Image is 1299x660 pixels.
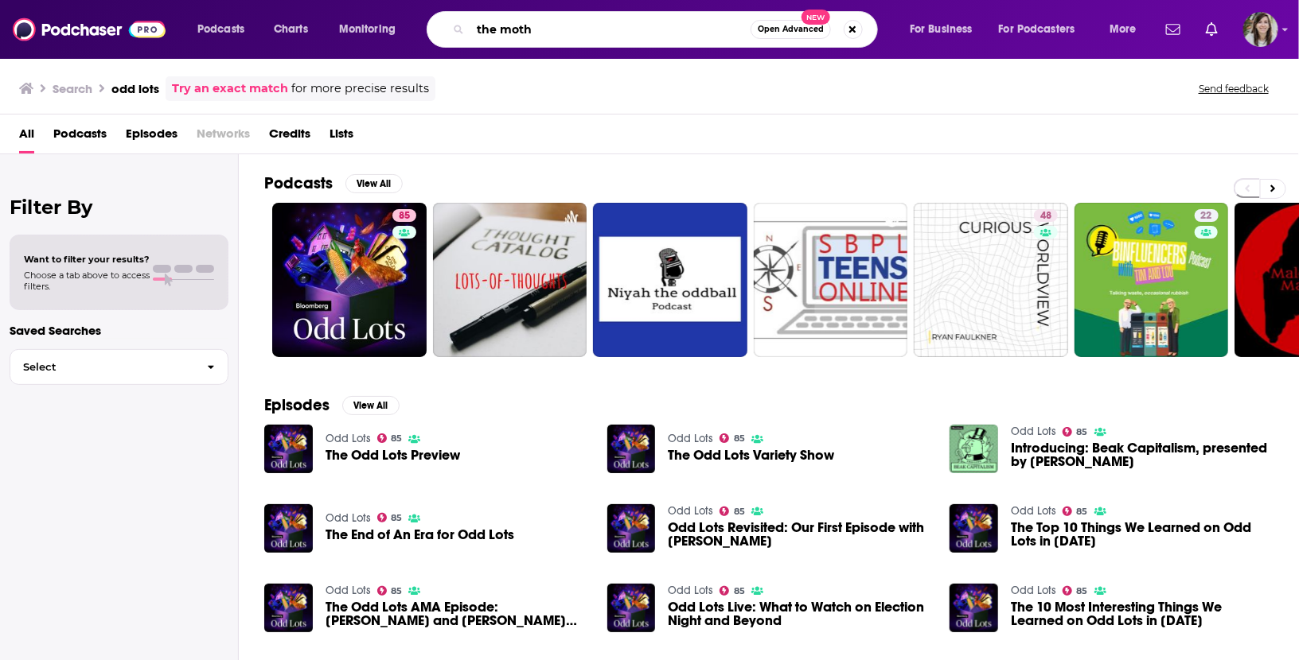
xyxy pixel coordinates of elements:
[19,121,34,153] a: All
[264,173,333,193] h2: Podcasts
[1160,16,1187,43] a: Show notifications dropdown
[326,448,460,462] a: The Odd Lots Preview
[13,14,166,45] img: Podchaser - Follow, Share and Rate Podcasts
[326,600,588,627] a: The Odd Lots AMA Episode: Tracy and Joe Answer Listener Questions
[1098,17,1157,42] button: open menu
[326,600,588,627] span: The Odd Lots AMA Episode: [PERSON_NAME] and [PERSON_NAME] Listener Questions
[330,121,353,153] a: Lists
[24,254,150,265] span: Want to filter your results?
[1011,521,1274,548] span: The Top 10 Things We Learned on Odd Lots in [DATE]
[326,511,371,525] a: Odd Lots
[950,425,998,473] img: Introducing: Beak Capitalism, presented by Odd Lots
[668,600,930,627] a: Odd Lots Live: What to Watch on Election Night and Beyond
[1195,209,1219,222] a: 22
[1034,209,1058,222] a: 48
[53,121,107,153] a: Podcasts
[1110,18,1137,41] span: More
[264,584,313,632] img: The Odd Lots AMA Episode: Tracy and Joe Answer Listener Questions
[186,17,265,42] button: open menu
[269,121,310,153] a: Credits
[1011,600,1274,627] span: The 10 Most Interesting Things We Learned on Odd Lots in [DATE]
[470,17,751,42] input: Search podcasts, credits, & more...
[1243,12,1278,47] img: User Profile
[10,362,194,372] span: Select
[328,17,416,42] button: open menu
[24,270,150,292] span: Choose a tab above to access filters.
[264,425,313,473] img: The Odd Lots Preview
[1077,429,1088,436] span: 85
[126,121,177,153] a: Episodes
[264,504,313,553] img: The End of An Era for Odd Lots
[1011,425,1056,438] a: Odd Lots
[751,20,831,39] button: Open AdvancedNew
[326,528,514,542] a: The End of An Era for Odd Lots
[272,203,427,357] a: 85
[1201,208,1212,224] span: 22
[1011,504,1056,518] a: Odd Lots
[377,433,403,443] a: 85
[758,25,824,33] span: Open Advanced
[720,507,745,516] a: 85
[802,10,830,25] span: New
[668,584,713,597] a: Odd Lots
[392,209,416,222] a: 85
[950,504,998,553] img: The Top 10 Things We Learned on Odd Lots in 2023
[1243,12,1278,47] span: Logged in as devinandrade
[10,196,228,219] h2: Filter By
[989,17,1098,42] button: open menu
[1040,208,1051,224] span: 48
[607,425,656,473] a: The Odd Lots Variety Show
[607,504,656,553] img: Odd Lots Revisited: Our First Episode with Tom Keene
[10,349,228,385] button: Select
[264,395,330,415] h2: Episodes
[1200,16,1224,43] a: Show notifications dropdown
[668,448,834,462] a: The Odd Lots Variety Show
[1243,12,1278,47] button: Show profile menu
[899,17,993,42] button: open menu
[264,395,400,415] a: EpisodesView All
[734,435,745,442] span: 85
[377,513,403,522] a: 85
[326,432,371,445] a: Odd Lots
[1077,588,1088,595] span: 85
[391,514,402,522] span: 85
[442,11,893,48] div: Search podcasts, credits, & more...
[914,203,1068,357] a: 48
[1063,586,1088,596] a: 85
[607,584,656,632] a: Odd Lots Live: What to Watch on Election Night and Beyond
[377,586,403,596] a: 85
[1011,584,1056,597] a: Odd Lots
[391,435,402,442] span: 85
[668,432,713,445] a: Odd Lots
[53,81,92,96] h3: Search
[668,504,713,518] a: Odd Lots
[1063,507,1088,516] a: 85
[1194,82,1274,95] button: Send feedback
[10,323,228,338] p: Saved Searches
[668,521,930,548] a: Odd Lots Revisited: Our First Episode with Tom Keene
[339,18,396,41] span: Monitoring
[197,18,244,41] span: Podcasts
[910,18,973,41] span: For Business
[1011,600,1274,627] a: The 10 Most Interesting Things We Learned on Odd Lots in 2024
[197,121,250,153] span: Networks
[720,586,745,596] a: 85
[668,521,930,548] span: Odd Lots Revisited: Our First Episode with [PERSON_NAME]
[172,80,288,98] a: Try an exact match
[391,588,402,595] span: 85
[950,584,998,632] img: The 10 Most Interesting Things We Learned on Odd Lots in 2024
